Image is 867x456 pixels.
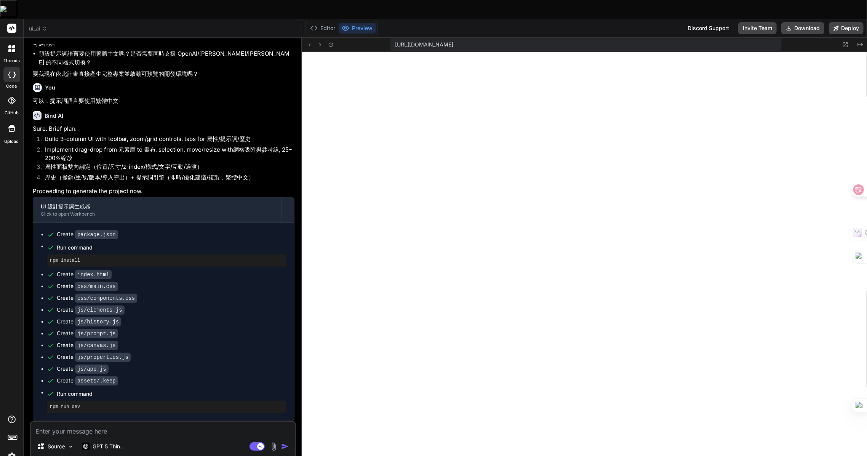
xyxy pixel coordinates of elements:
[45,84,55,91] h6: You
[67,443,74,450] img: Pick Models
[33,197,282,222] button: UI 設計提示詞生成器Click to open Workbench
[57,318,121,326] div: Create
[738,22,777,34] button: Invite Team
[683,22,734,34] div: Discord Support
[33,187,294,196] p: Proceeding to generate the project now.
[57,353,131,361] div: Create
[75,329,118,338] code: js/prompt.js
[5,138,19,145] label: Upload
[33,70,294,78] p: 要我現在依此計畫直接產生完整專案並啟動可預覽的開發環境嗎？
[281,443,289,450] img: icon
[45,112,63,120] h6: Bind AI
[781,22,824,34] button: Download
[48,443,65,450] p: Source
[57,230,118,238] div: Create
[57,270,112,278] div: Create
[39,135,294,146] li: Build 3-column UI with toolbar, zoom/grid controls, tabs for 屬性/提示詞/歷史
[3,58,20,64] label: threads
[33,40,294,48] p: 可選問答
[75,294,137,303] code: css/components.css
[75,282,118,291] code: css/main.css
[93,443,123,450] p: GPT 5 Thin..
[57,377,118,385] div: Create
[307,23,339,34] button: Editor
[50,258,283,264] pre: npm install
[57,282,118,290] div: Create
[39,50,294,67] li: 預設提示詞語言要使用繁體中文嗎？是否需要同時支援 OpenAI/[PERSON_NAME]/[PERSON_NAME] 的不同格式切換？
[57,341,118,349] div: Create
[75,306,125,315] code: js/elements.js
[5,110,19,116] label: GitHub
[75,353,131,362] code: js/properties.js
[269,442,278,451] img: attachment
[57,390,286,398] span: Run command
[6,83,17,90] label: code
[57,330,118,338] div: Create
[82,443,90,450] img: GPT 5 Thinking High
[829,22,864,34] button: Deploy
[41,211,274,217] div: Click to open Workbench
[50,404,283,410] pre: npm run dev
[395,41,454,48] span: [URL][DOMAIN_NAME]
[39,163,294,173] li: 屬性面板雙向綁定（位置/尺寸/z-index/樣式/文字/互動/過渡）
[41,203,274,210] div: UI 設計提示詞生成器
[57,365,109,373] div: Create
[57,306,125,314] div: Create
[57,244,286,251] span: Run command
[75,230,118,239] code: package.json
[75,376,118,386] code: assets/.keep
[75,317,121,326] code: js/history.js
[39,146,294,163] li: Implement drag-drop from 元素庫 to 畫布, selection, move/resize with網格吸附與參考線, 25–200%縮放
[339,23,376,34] button: Preview
[57,294,137,302] div: Create
[39,173,294,184] li: 歷史（撤銷/重做/版本/導入導出）+ 提示詞引擎（即時/優化建議/複製，繁體中文）
[75,270,112,279] code: index.html
[75,365,109,374] code: js/app.js
[75,341,118,350] code: js/canvas.js
[33,97,294,106] p: 可以，提示詞語言要使用繁體中文
[29,25,47,32] span: ui_ai
[33,125,294,133] p: Sure. Brief plan:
